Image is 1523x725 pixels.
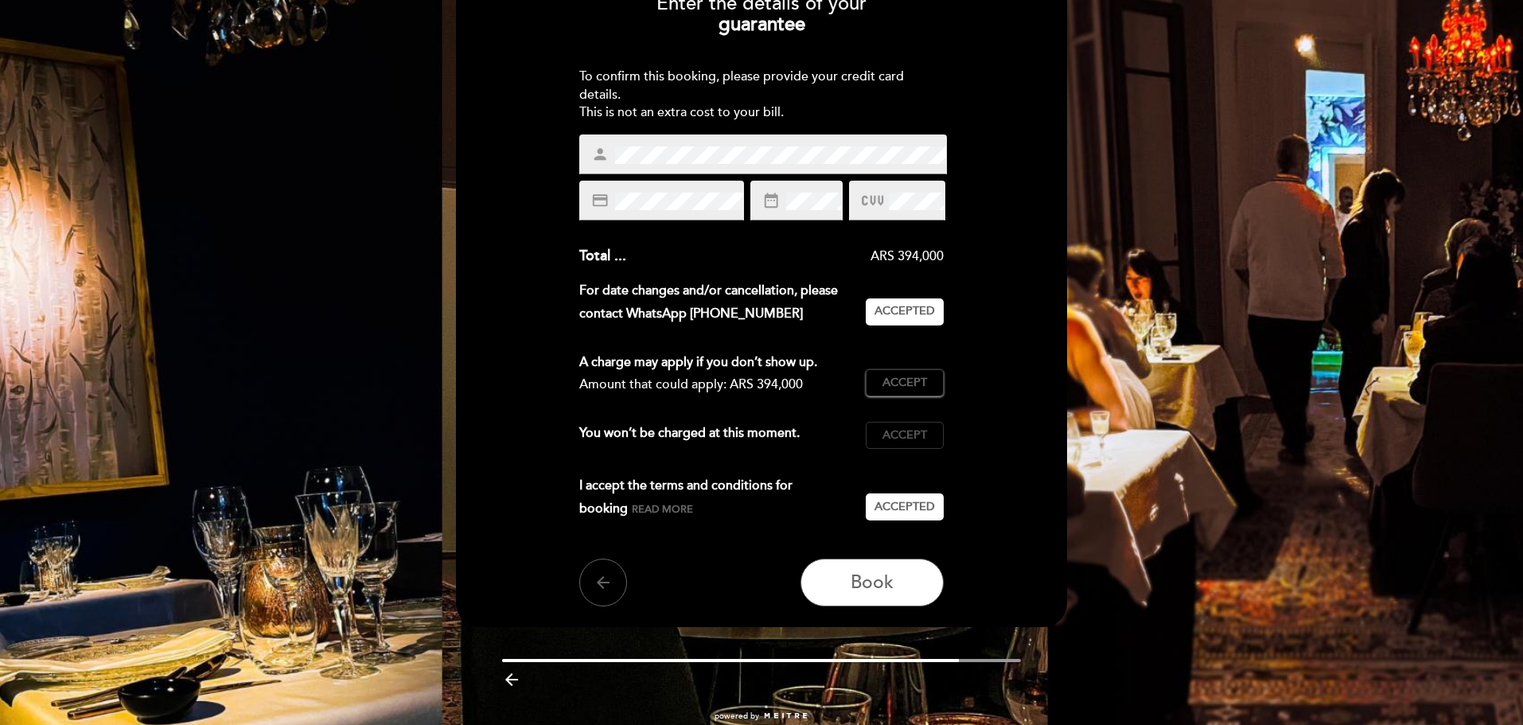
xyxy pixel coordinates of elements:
[715,711,808,722] a: powered by
[763,712,808,720] img: MEITRE
[579,68,945,123] div: To confirm this booking, please provide your credit card details. This is not an extra cost to yo...
[800,559,944,606] button: Book
[874,499,935,516] span: Accepted
[715,711,759,722] span: powered by
[626,248,945,266] div: ARS 394,000
[591,192,609,209] i: credit_card
[632,503,693,516] span: Read more
[882,375,927,392] span: Accept
[579,474,867,520] div: I accept the terms and conditions for booking
[866,298,944,325] button: Accepted
[866,493,944,520] button: Accepted
[719,13,805,36] b: guarantee
[866,422,944,449] button: Accept
[579,559,627,606] button: arrow_back
[579,422,867,449] div: You won’t be charged at this moment.
[579,373,854,396] div: Amount that could apply: ARS 394,000
[882,427,927,444] span: Accept
[762,192,780,209] i: date_range
[579,279,867,325] div: For date changes and/or cancellation, please contact WhatsApp [PHONE_NUMBER]
[502,670,521,689] i: arrow_backward
[866,369,944,396] button: Accept
[851,571,894,594] span: Book
[579,247,626,264] span: Total ...
[594,573,613,592] i: arrow_back
[579,351,854,374] div: A charge may apply if you don’t show up.
[874,303,935,320] span: Accepted
[591,146,609,163] i: person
